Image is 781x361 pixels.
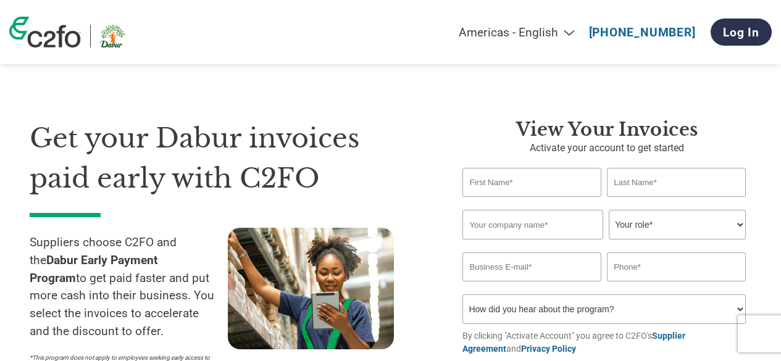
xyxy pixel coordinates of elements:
input: Your company name* [462,210,603,239]
select: Title/Role [609,210,745,239]
input: Phone* [607,252,745,281]
div: Invalid last name or last name is too long [607,198,745,205]
input: First Name* [462,168,601,197]
p: Activate your account to get started [462,141,751,156]
a: Privacy Policy [521,344,576,354]
p: Suppliers choose C2FO and the to get paid faster and put more cash into their business. You selec... [30,234,228,341]
div: Inavlid Phone Number [607,283,745,289]
p: By clicking "Activate Account" you agree to C2FO's and [462,330,751,355]
div: Invalid company name or company name is too long [462,241,745,247]
div: Invalid first name or first name is too long [462,198,601,205]
input: Last Name* [607,168,745,197]
img: c2fo logo [9,17,81,48]
a: Log In [711,19,772,46]
img: supply chain worker [228,228,394,349]
a: [PHONE_NUMBER] [589,25,696,39]
img: Dabur [100,25,125,48]
div: Inavlid Email Address [462,283,601,289]
h3: View Your Invoices [462,118,751,141]
strong: Dabur Early Payment Program [30,253,158,285]
input: Invalid Email format [462,252,601,281]
h1: Get your Dabur invoices paid early with C2FO [30,118,425,198]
